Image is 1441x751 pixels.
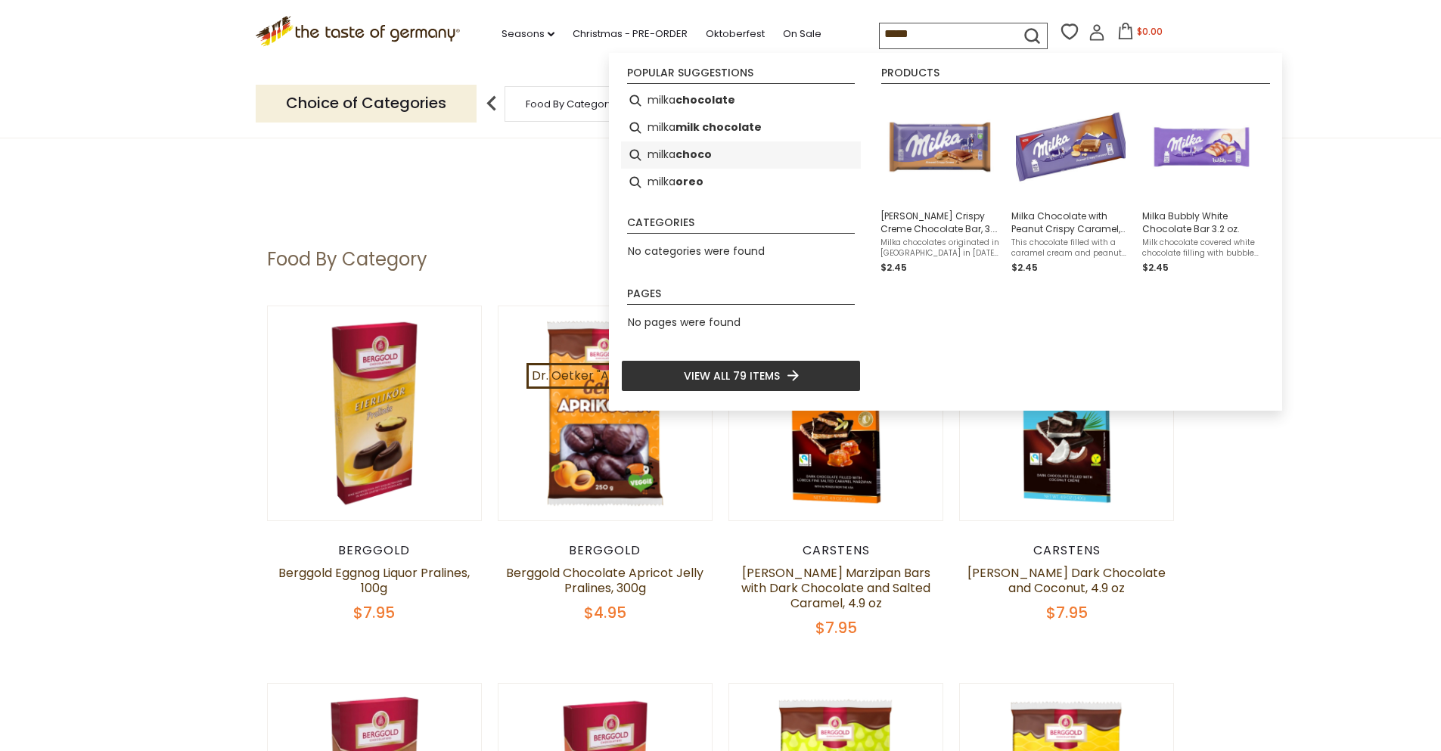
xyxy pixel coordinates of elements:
[684,368,780,384] span: View all 79 items
[621,360,861,392] li: View all 79 items
[621,114,861,141] li: milka milk chocolate
[573,26,688,42] a: Christmas - PRE-ORDER
[741,564,930,612] a: [PERSON_NAME] Marzipan Bars with Dark Chocolate and Salted Caramel, 4.9 oz
[628,315,741,330] span: No pages were found
[874,87,1005,281] li: Milka Almond Crispy Creme Chocolate Bar, 3.2 oz.
[1142,261,1169,274] span: $2.45
[675,92,735,109] b: chocolate
[1005,87,1136,281] li: Milka Chocolate with Peanut Crispy Caramel, 3.2 oz.
[502,26,554,42] a: Seasons
[706,26,765,42] a: Oktoberfest
[621,87,861,114] li: milka chocolate
[815,617,857,638] span: $7.95
[506,564,703,597] a: Berggold Chocolate Apricot Jelly Pralines, 300g
[526,98,613,110] a: Food By Category
[1011,261,1038,274] span: $2.45
[627,217,855,234] li: Categories
[880,93,999,275] a: Milka Almond Crispy Creme[PERSON_NAME] Crispy Creme Chocolate Bar, 3.2 oz.Milka chocolates origin...
[621,141,861,169] li: milka choco
[268,306,482,520] img: Berggold Eggnog Liquor Pralines, 100g
[783,26,821,42] a: On Sale
[728,543,944,558] div: Carstens
[1142,93,1261,275] a: Milka Bubbly WhiteMilka Bubbly White Chocolate Bar 3.2 oz.Milk chocolate covered white chocolate ...
[1147,93,1256,203] img: Milka Bubbly White
[627,67,855,84] li: Popular suggestions
[880,261,907,274] span: $2.45
[267,543,483,558] div: Berggold
[967,564,1166,597] a: [PERSON_NAME] Dark Chocolate and Coconut, 4.9 oz
[960,306,1174,520] img: Carstens Luebecker Dark Chocolate and Coconut, 4.9 oz
[628,244,765,259] span: No categories were found
[1011,93,1130,275] a: Milka Chocolate with Peanut Crispy Caramel, 3.2 oz.This chocolate filled with a caramel cream and...
[477,88,507,119] img: previous arrow
[885,93,995,203] img: Milka Almond Crispy Creme
[621,169,861,196] li: milka oreo
[278,564,470,597] a: Berggold Eggnog Liquor Pralines, 100g
[1142,237,1261,259] span: Milk chocolate covered white chocolate filling with bubbles that create a unique melt-in-your-mou...
[729,306,943,520] img: Carstens Luebecker Marzipan Bars with Dark Chocolate and Salted Caramel, 4.9 oz
[1011,209,1130,235] span: Milka Chocolate with Peanut Crispy Caramel, 3.2 oz.
[1046,602,1088,623] span: $7.95
[1108,23,1172,45] button: $0.00
[675,146,712,163] b: choco
[1136,87,1267,281] li: Milka Bubbly White Chocolate Bar 3.2 oz.
[675,119,762,136] b: milk chocolate
[880,237,999,259] span: Milka chocolates originated in [GEOGRAPHIC_DATA] in [DATE]. The popular brand changed ownership m...
[353,602,395,623] span: $7.95
[1142,209,1261,235] span: Milka Bubbly White Chocolate Bar 3.2 oz.
[256,85,477,122] p: Choice of Categories
[1137,25,1163,38] span: $0.00
[1011,237,1130,259] span: This chocolate filled with a caramel cream and peanut pieces. Made with delicious milk from free ...
[880,209,999,235] span: [PERSON_NAME] Crispy Creme Chocolate Bar, 3.2 oz.
[498,306,713,520] img: Berggold Chocolate Apricot Jelly Pralines, 300g
[267,248,427,271] h1: Food By Category
[584,602,626,623] span: $4.95
[609,53,1282,411] div: Instant Search Results
[498,543,713,558] div: Berggold
[627,288,855,305] li: Pages
[675,173,703,191] b: oreo
[959,543,1175,558] div: Carstens
[881,67,1270,84] li: Products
